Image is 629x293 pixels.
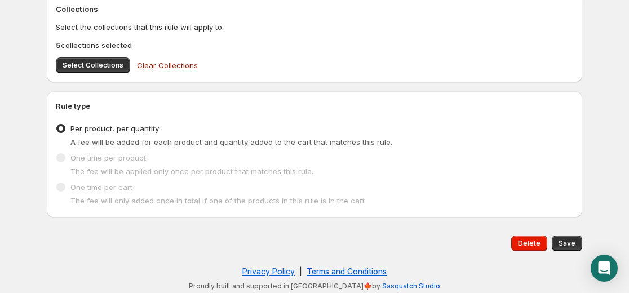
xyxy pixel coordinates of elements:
[56,41,61,50] b: 5
[70,183,132,192] span: One time per cart
[518,239,541,248] span: Delete
[559,239,575,248] span: Save
[299,267,302,276] span: |
[511,236,547,251] button: Delete
[307,267,387,276] a: Terms and Conditions
[382,282,440,290] a: Sasquatch Studio
[591,255,618,282] div: Open Intercom Messenger
[56,21,573,33] p: Select the collections that this rule will apply to.
[70,124,159,133] span: Per product, per quantity
[552,236,582,251] button: Save
[56,57,130,73] button: Select Collections
[56,3,573,15] h2: Collections
[130,54,205,77] button: Clear Collections
[70,153,146,162] span: One time per product
[56,100,573,112] h2: Rule type
[70,167,313,176] span: The fee will be applied only once per product that matches this rule.
[63,61,123,70] span: Select Collections
[242,267,295,276] a: Privacy Policy
[56,39,573,51] p: collections selected
[137,60,198,71] span: Clear Collections
[70,137,392,146] span: A fee will be added for each product and quantity added to the cart that matches this rule.
[70,196,365,205] span: The fee will only added once in total if one of the products in this rule is in the cart
[52,282,577,291] p: Proudly built and supported in [GEOGRAPHIC_DATA]🍁by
